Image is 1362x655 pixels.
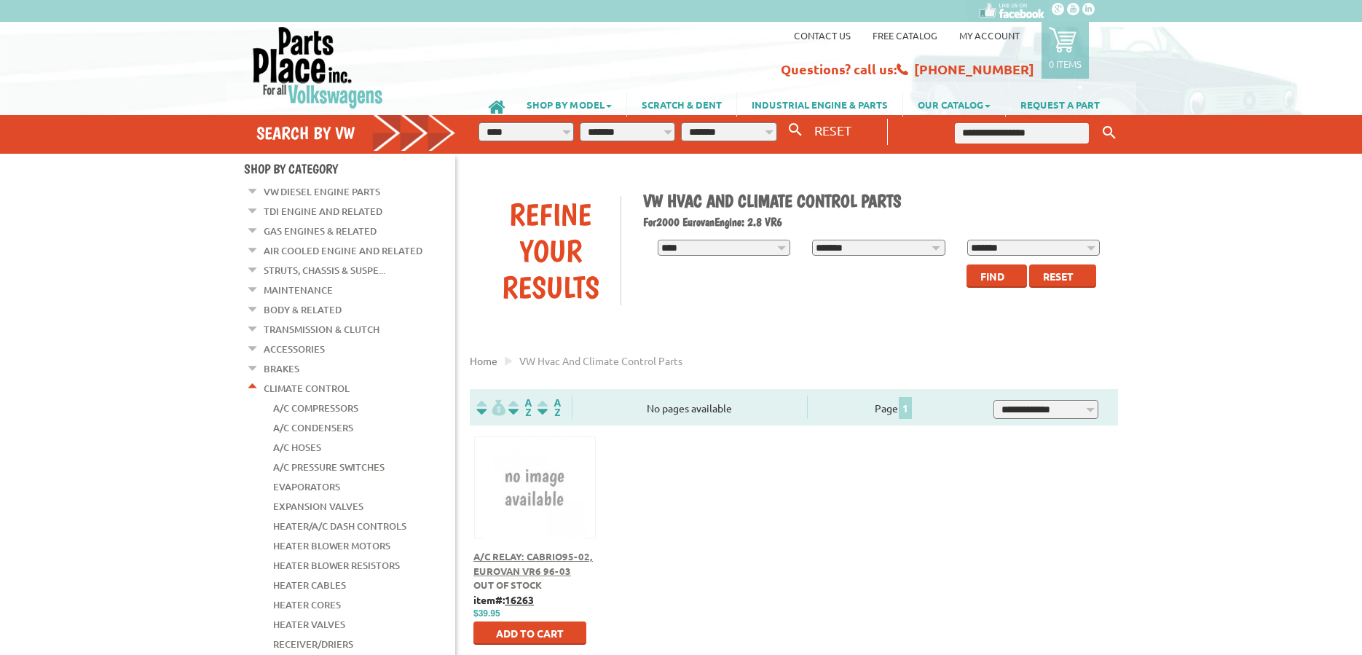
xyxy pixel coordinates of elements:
[814,122,851,138] span: RESET
[264,182,380,201] a: VW Diesel Engine Parts
[1029,264,1096,288] button: Reset
[1049,58,1082,70] p: 0 items
[572,401,807,416] div: No pages available
[980,270,1004,283] span: Find
[244,161,455,176] h4: Shop By Category
[273,477,340,496] a: Evaporators
[273,458,385,476] a: A/C Pressure Switches
[899,397,912,419] span: 1
[264,359,299,378] a: Brakes
[519,354,682,367] span: VW hvac and climate control parts
[959,29,1020,42] a: My Account
[715,215,782,229] span: Engine: 2.8 VR6
[264,281,333,299] a: Maintenance
[264,261,385,280] a: Struts, Chassis & Suspe...
[643,215,1108,229] h2: 2000 Eurovan
[476,399,505,416] img: filterpricelow.svg
[273,635,353,654] a: Receiver/Driers
[807,396,980,419] div: Page
[273,536,390,555] a: Heater Blower Motors
[273,517,406,536] a: Heater/A/C Dash Controls
[481,196,621,305] div: Refine Your Results
[737,92,902,117] a: INDUSTRIAL ENGINE & PARTS
[643,190,1108,211] h1: VW HVAC and Climate Control Parts
[273,595,341,614] a: Heater Cores
[473,578,542,591] span: Out of stock
[512,92,626,117] a: SHOP BY MODEL
[273,497,363,516] a: Expansion Valves
[273,418,353,437] a: A/C Condensers
[256,122,456,144] h4: Search by VW
[473,608,500,619] span: $39.95
[1098,121,1120,145] button: Keyword Search
[264,202,382,221] a: TDI Engine and Related
[627,92,736,117] a: SCRATCH & DENT
[264,300,342,319] a: Body & Related
[273,399,358,417] a: A/C Compressors
[967,264,1027,288] button: Find
[273,556,400,575] a: Heater Blower Resistors
[808,119,857,141] button: RESET
[473,550,593,577] a: A/C Relay: Cabrio95-02, Eurovan VR6 96-03
[251,26,385,109] img: Parts Place Inc!
[873,29,937,42] a: Free Catalog
[273,438,321,457] a: A/C Hoses
[505,399,535,416] img: Sort by Headline
[643,215,656,229] span: For
[264,241,422,260] a: Air Cooled Engine and Related
[535,399,564,416] img: Sort by Sales Rank
[264,320,379,339] a: Transmission & Clutch
[264,379,350,398] a: Climate Control
[264,340,325,358] a: Accessories
[470,354,497,367] a: Home
[473,593,534,606] b: item#:
[264,221,377,240] a: Gas Engines & Related
[794,29,851,42] a: Contact us
[496,627,564,640] span: Add to Cart
[783,119,808,141] button: Search By VW...
[473,621,586,645] button: Add to Cart
[273,615,345,634] a: Heater Valves
[273,576,346,595] a: Heater Cables
[505,593,534,606] u: 16263
[1043,270,1074,283] span: Reset
[1006,92,1114,117] a: REQUEST A PART
[1042,22,1089,79] a: 0 items
[903,92,1005,117] a: OUR CATALOG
